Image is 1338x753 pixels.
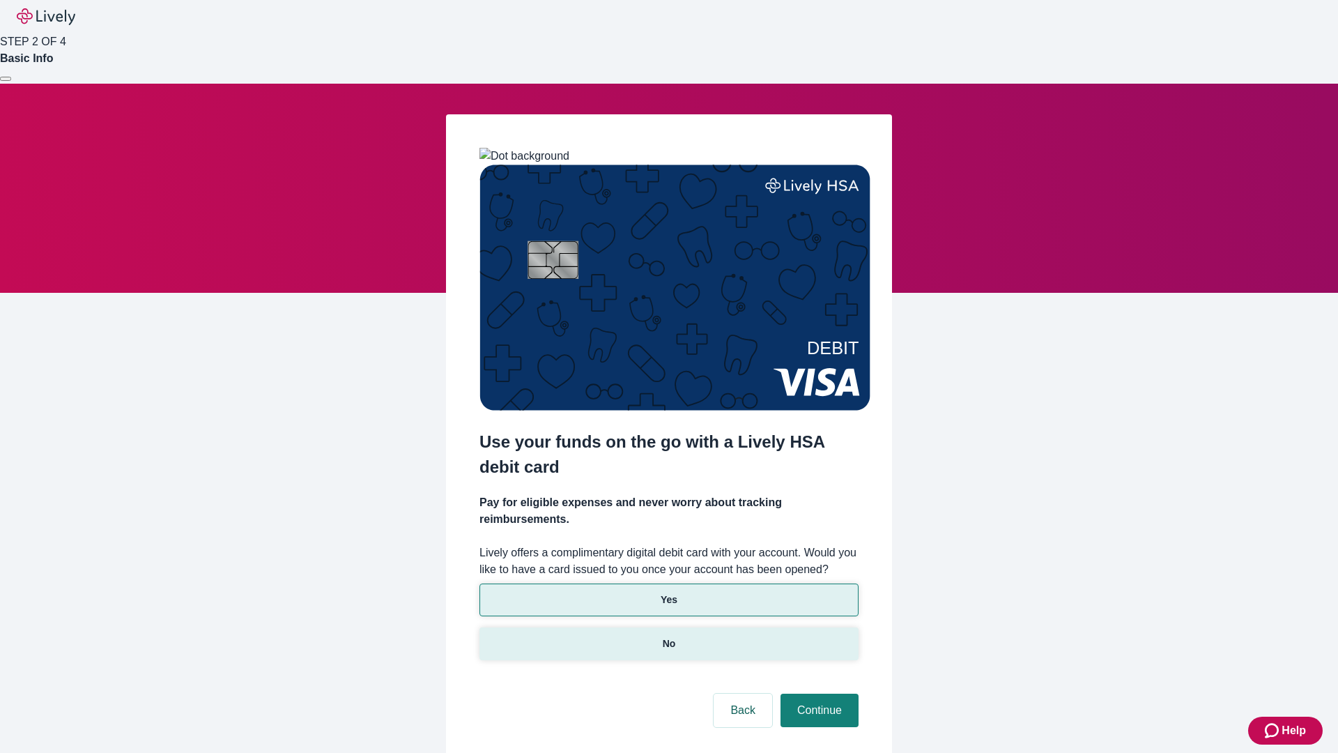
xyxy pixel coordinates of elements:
[1265,722,1282,739] svg: Zendesk support icon
[479,627,859,660] button: No
[1282,722,1306,739] span: Help
[17,8,75,25] img: Lively
[661,593,677,607] p: Yes
[479,148,569,165] img: Dot background
[663,637,676,651] p: No
[479,429,859,480] h2: Use your funds on the go with a Lively HSA debit card
[479,584,859,616] button: Yes
[780,694,859,727] button: Continue
[479,165,870,411] img: Debit card
[479,494,859,528] h4: Pay for eligible expenses and never worry about tracking reimbursements.
[1248,717,1323,745] button: Zendesk support iconHelp
[714,694,772,727] button: Back
[479,545,859,578] label: Lively offers a complimentary digital debit card with your account. Would you like to have a card...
